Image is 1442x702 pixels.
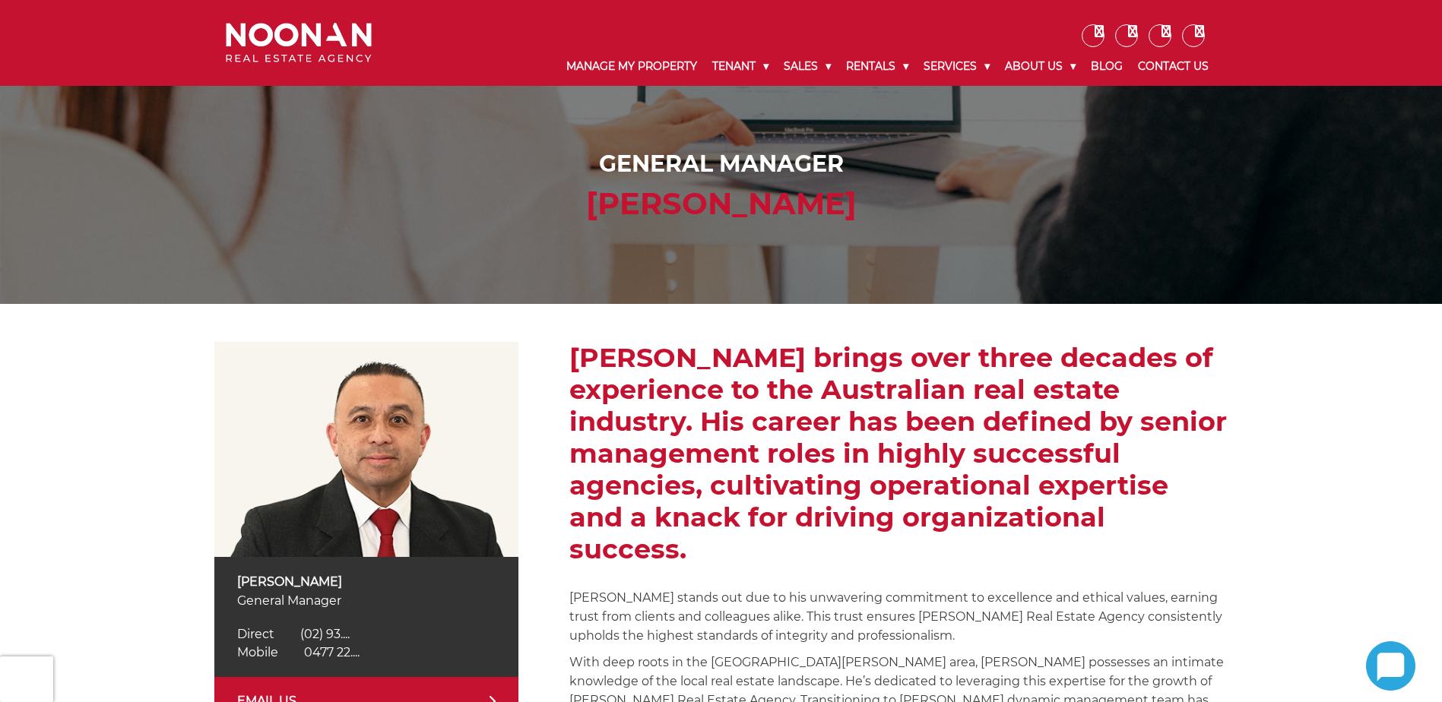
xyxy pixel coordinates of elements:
img: Martin Reyes [214,342,518,557]
a: Sales [776,47,838,86]
h1: General Manager [230,150,1212,178]
p: [PERSON_NAME] stands out due to his unwavering commitment to excellence and ethical values, earni... [569,588,1228,645]
a: About Us [997,47,1083,86]
p: [PERSON_NAME] [237,572,496,591]
span: Mobile [237,645,278,659]
a: Contact Us [1130,47,1216,86]
a: Blog [1083,47,1130,86]
a: Click to reveal phone number [237,645,360,659]
p: General Manager [237,591,496,610]
span: Direct [237,627,274,641]
a: Rentals [838,47,916,86]
a: Manage My Property [559,47,705,86]
a: Click to reveal phone number [237,627,350,641]
span: 0477 22.... [304,645,360,659]
a: Tenant [705,47,776,86]
img: Noonan Real Estate Agency [226,23,372,63]
span: (02) 93.... [300,627,350,641]
h2: [PERSON_NAME] [230,185,1212,222]
a: Services [916,47,997,86]
h2: [PERSON_NAME] brings over three decades of experience to the Australian real estate industry. His... [569,342,1228,565]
